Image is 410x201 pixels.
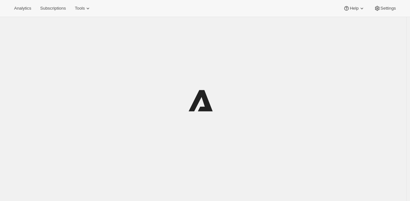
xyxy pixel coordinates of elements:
span: Help [350,6,358,11]
span: Subscriptions [40,6,66,11]
button: Analytics [10,4,35,13]
button: Help [339,4,369,13]
button: Tools [71,4,95,13]
button: Subscriptions [36,4,70,13]
span: Settings [380,6,396,11]
button: Settings [370,4,400,13]
span: Analytics [14,6,31,11]
span: Tools [75,6,85,11]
